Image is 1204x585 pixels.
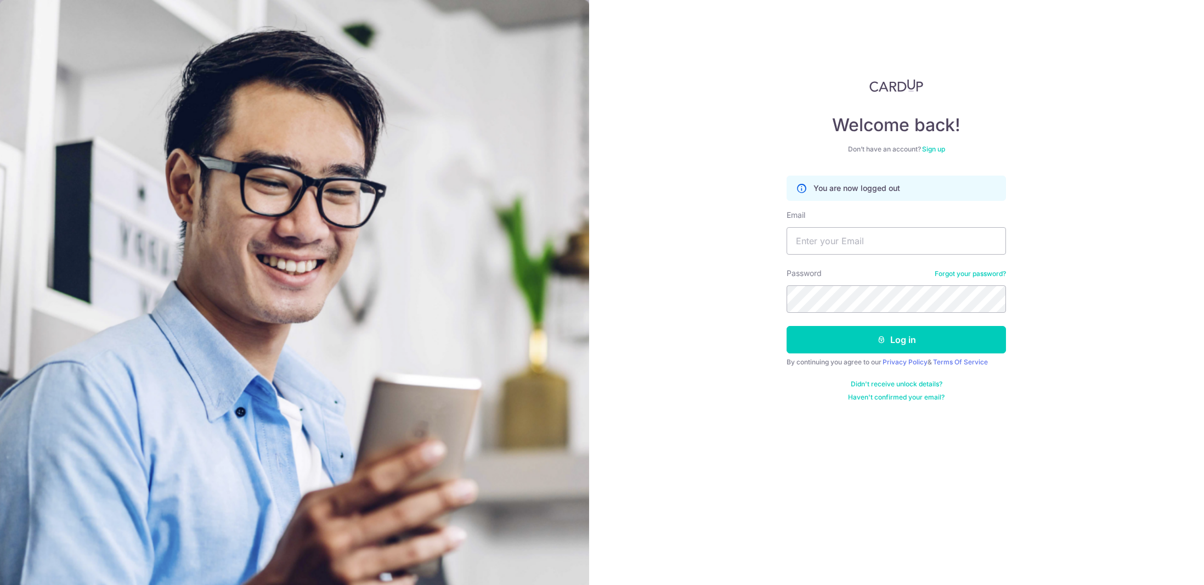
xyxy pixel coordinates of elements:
[869,79,923,92] img: CardUp Logo
[787,210,805,221] label: Email
[787,358,1006,367] div: By continuing you agree to our &
[848,393,945,402] a: Haven't confirmed your email?
[813,183,900,194] p: You are now logged out
[935,269,1006,278] a: Forgot your password?
[787,114,1006,136] h4: Welcome back!
[787,145,1006,154] div: Don’t have an account?
[883,358,928,366] a: Privacy Policy
[787,227,1006,255] input: Enter your Email
[787,326,1006,353] button: Log in
[851,380,942,389] a: Didn't receive unlock details?
[787,268,822,279] label: Password
[922,145,945,153] a: Sign up
[933,358,988,366] a: Terms Of Service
